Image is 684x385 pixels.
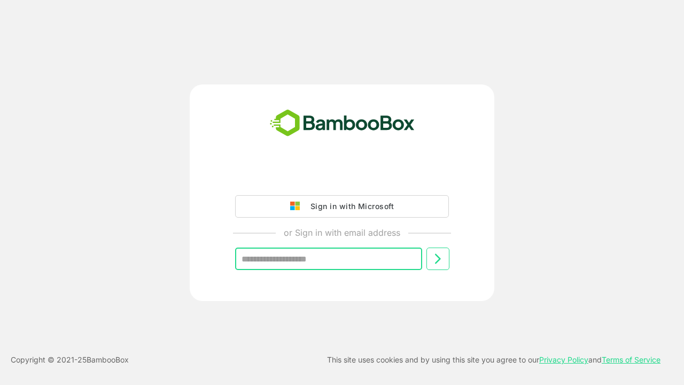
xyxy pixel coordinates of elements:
img: bamboobox [264,106,421,141]
p: This site uses cookies and by using this site you agree to our and [327,353,660,366]
p: Copyright © 2021- 25 BambooBox [11,353,129,366]
a: Privacy Policy [539,355,588,364]
button: Sign in with Microsoft [235,195,449,218]
a: Terms of Service [602,355,660,364]
p: or Sign in with email address [284,226,400,239]
div: Sign in with Microsoft [305,199,394,213]
iframe: Sign in with Google Button [230,165,454,189]
img: google [290,202,305,211]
